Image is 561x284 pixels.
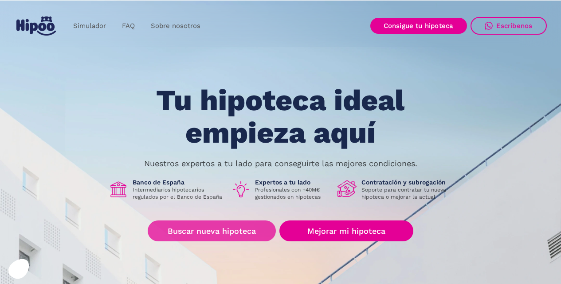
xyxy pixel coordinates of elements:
p: Profesionales con +40M€ gestionados en hipotecas [255,186,330,200]
h1: Expertos a tu lado [255,178,330,186]
h1: Tu hipoteca ideal empieza aquí [112,84,448,149]
div: Escríbenos [496,22,533,30]
a: home [15,13,58,39]
a: FAQ [114,17,143,35]
a: Mejorar mi hipoteca [279,220,413,241]
a: Escríbenos [471,17,547,35]
p: Nuestros expertos a tu lado para conseguirte las mejores condiciones. [144,160,417,167]
a: Sobre nosotros [143,17,208,35]
h1: Contratación y subrogación [361,178,453,186]
a: Buscar nueva hipoteca [148,220,276,241]
h1: Banco de España [133,178,224,186]
a: Consigue tu hipoteca [370,18,467,34]
a: Simulador [65,17,114,35]
p: Intermediarios hipotecarios regulados por el Banco de España [133,186,224,200]
p: Soporte para contratar tu nueva hipoteca o mejorar la actual [361,186,453,200]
